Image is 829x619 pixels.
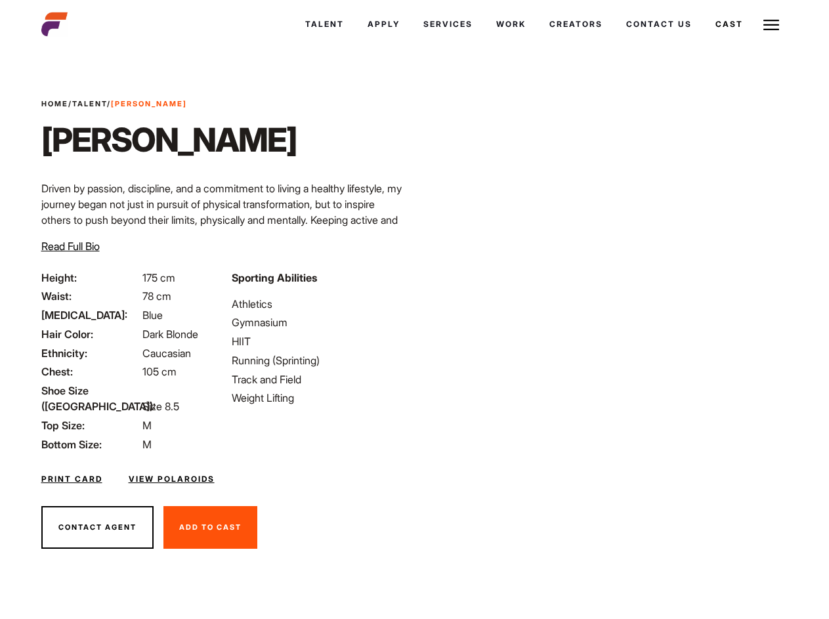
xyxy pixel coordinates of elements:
span: Shoe Size ([GEOGRAPHIC_DATA]): [41,383,140,414]
a: Talent [72,99,107,108]
span: 175 cm [142,271,175,284]
button: Contact Agent [41,506,154,549]
span: M [142,438,152,451]
span: Bottom Size: [41,437,140,452]
span: / / [41,98,187,110]
a: Services [412,7,484,42]
span: Top Size: [41,417,140,433]
span: Chest: [41,364,140,379]
span: Caucasian [142,347,191,360]
span: Height: [41,270,140,286]
span: [MEDICAL_DATA]: [41,307,140,323]
button: Add To Cast [163,506,257,549]
h1: [PERSON_NAME] [41,120,297,160]
a: View Polaroids [129,473,215,485]
span: 78 cm [142,289,171,303]
span: Dark Blonde [142,328,198,341]
span: Waist: [41,288,140,304]
strong: Sporting Abilities [232,271,317,284]
a: Apply [356,7,412,42]
span: Hair Color: [41,326,140,342]
span: Ethnicity: [41,345,140,361]
li: Gymnasium [232,314,406,330]
a: Cast [704,7,755,42]
span: 105 cm [142,365,177,378]
a: Creators [538,7,614,42]
li: Track and Field [232,372,406,387]
span: Size 8.5 [142,400,179,413]
span: Read Full Bio [41,240,100,253]
li: HIIT [232,333,406,349]
a: Print Card [41,473,102,485]
span: M [142,419,152,432]
button: Read Full Bio [41,238,100,254]
span: Add To Cast [179,523,242,532]
li: Athletics [232,296,406,312]
a: Home [41,99,68,108]
p: Driven by passion, discipline, and a commitment to living a healthy lifestyle, my journey began n... [41,181,407,259]
a: Contact Us [614,7,704,42]
li: Weight Lifting [232,390,406,406]
span: Blue [142,309,163,322]
a: Work [484,7,538,42]
img: Burger icon [763,17,779,33]
a: Talent [293,7,356,42]
li: Running (Sprinting) [232,352,406,368]
strong: [PERSON_NAME] [111,99,187,108]
img: cropped-aefm-brand-fav-22-square.png [41,11,68,37]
